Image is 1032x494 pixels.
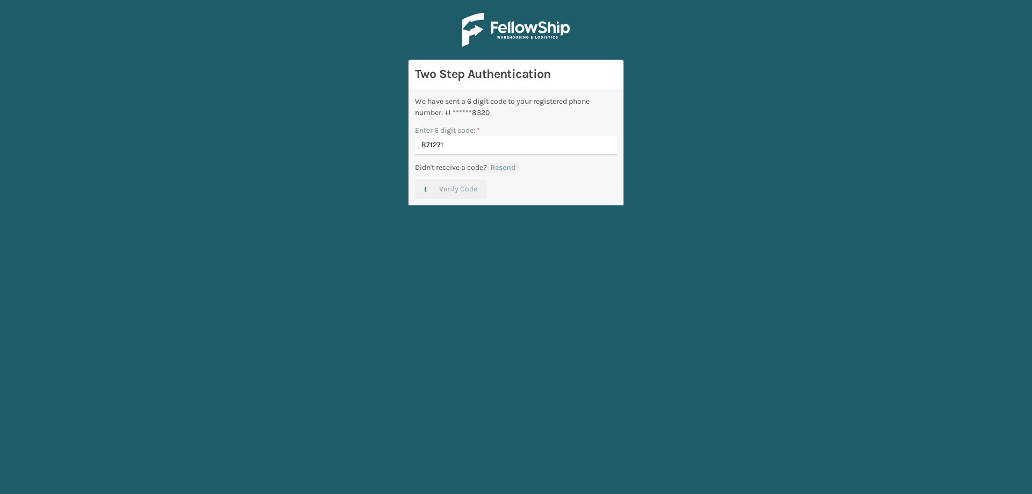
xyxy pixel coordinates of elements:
[487,163,519,173] button: Resend
[462,13,570,47] img: Logo
[415,125,480,136] label: Enter 6 digit code:
[415,66,617,82] h3: Two Step Authentication
[415,180,487,199] button: Verify Code
[415,96,617,118] div: We have sent a 6 digit code to your registered phone number: +1 ******8320
[415,162,487,173] p: Didn't receive a code?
